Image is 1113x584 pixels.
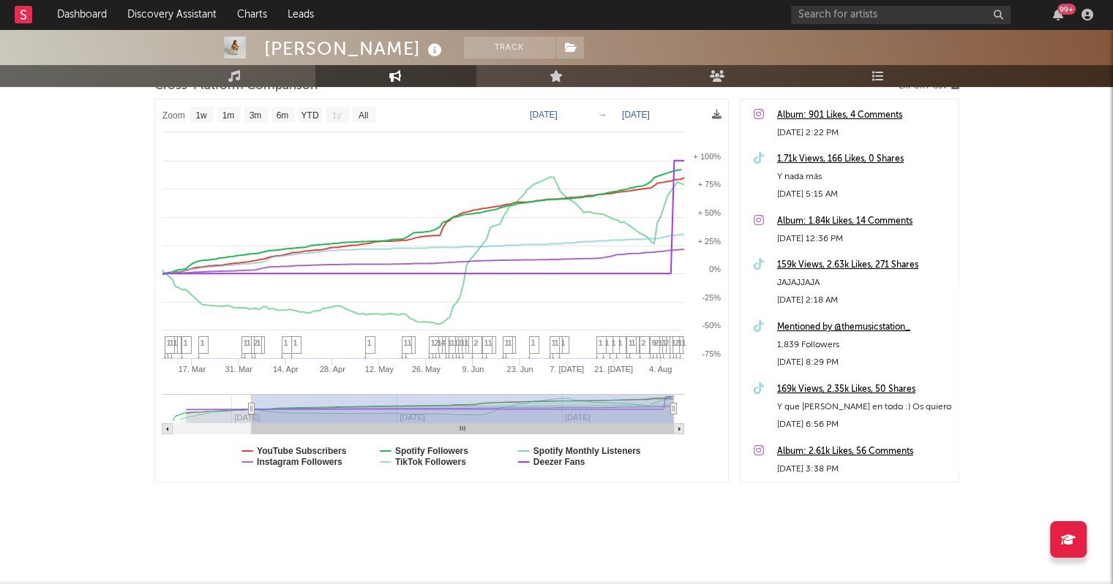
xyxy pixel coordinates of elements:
[264,37,446,61] div: [PERSON_NAME]
[533,446,640,456] text: Spotify Monthly Listeners
[458,338,462,347] span: 1
[777,107,951,124] a: Album: 901 Likes, 4 Comments
[777,257,951,274] a: 159k Views, 2.63k Likes, 271 Shares
[244,338,248,347] span: 1
[394,446,468,456] text: Spotify Followers
[225,365,252,373] text: 31. Mar
[697,237,721,246] text: + 25%
[629,338,633,347] span: 1
[184,338,188,347] span: 1
[622,110,650,120] text: [DATE]
[777,381,951,398] a: 169k Views, 2.35k Likes, 50 Shares
[777,124,951,142] div: [DATE] 2:22 PM
[777,460,951,478] div: [DATE] 3:38 PM
[655,338,659,347] span: 2
[465,338,469,347] span: 1
[448,338,452,347] span: 1
[777,151,951,168] a: 1.71k Views, 166 Likes, 0 Shares
[257,338,261,347] span: 1
[672,338,676,347] span: 1
[254,338,258,347] span: 2
[249,110,261,121] text: 3m
[454,338,459,347] span: 1
[178,365,206,373] text: 17. Mar
[697,208,721,217] text: + 50%
[276,110,288,121] text: 6m
[222,110,234,121] text: 1m
[777,213,951,230] a: Album: 1.84k Likes, 14 Comments
[777,398,951,416] div: Y que [PERSON_NAME] en todo :) Os quiero
[693,152,721,161] text: + 100%
[652,338,656,347] span: 9
[411,365,441,373] text: 26. May
[505,338,509,347] span: 1
[777,336,951,354] div: 1,839 Followers
[173,338,178,347] span: 1
[777,443,951,460] a: Album: 2.61k Likes, 56 Comments
[632,338,636,347] span: 1
[678,338,683,347] span: 1
[702,293,721,302] text: -25%
[506,365,533,373] text: 23. Jun
[167,338,171,347] span: 1
[435,338,439,347] span: 2
[697,180,721,189] text: + 75%
[162,110,185,121] text: Zoom
[451,338,455,347] span: 1
[319,365,345,373] text: 28. Apr
[531,338,536,347] span: 1
[555,338,559,347] span: 1
[438,338,442,347] span: 1
[201,338,205,347] span: 1
[484,338,489,347] span: 1
[508,338,512,347] span: 1
[777,230,951,248] div: [DATE] 12:36 PM
[257,457,342,467] text: Instagram Followers
[777,186,951,203] div: [DATE] 5:15 AM
[777,354,951,371] div: [DATE] 8:29 PM
[777,168,951,186] div: Y nada más
[709,265,721,273] text: 0%
[533,457,585,467] text: Deezer Fans
[394,457,465,467] text: TikTok Followers
[462,365,484,373] text: 9. Jun
[441,338,446,347] span: 4
[659,338,663,347] span: 1
[648,365,671,373] text: 4. Aug
[777,319,951,336] a: Mentioned by @themusicstation_
[1053,9,1063,20] button: 99+
[612,338,616,347] span: 1
[682,338,686,347] span: 1
[777,292,951,309] div: [DATE] 2:18 AM
[404,338,408,347] span: 1
[331,110,341,121] text: 1y
[1057,4,1076,15] div: 99 +
[550,365,584,373] text: 7. [DATE]
[618,338,623,347] span: 1
[461,338,465,347] span: 1
[777,416,951,433] div: [DATE] 6:56 PM
[367,338,372,347] span: 1
[293,338,298,347] span: 1
[791,6,1011,24] input: Search for artists
[777,274,951,292] div: JAJAJJAJA
[662,338,667,347] span: 1
[301,110,318,121] text: YTD
[675,338,680,347] span: 2
[702,321,721,330] text: -50%
[594,365,633,373] text: 21. [DATE]
[530,110,558,120] text: [DATE]
[272,365,298,373] text: 14. Apr
[408,338,412,347] span: 1
[552,338,556,347] span: 1
[464,37,555,58] button: Track
[247,338,251,347] span: 1
[642,338,646,347] span: 2
[702,349,721,358] text: -75%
